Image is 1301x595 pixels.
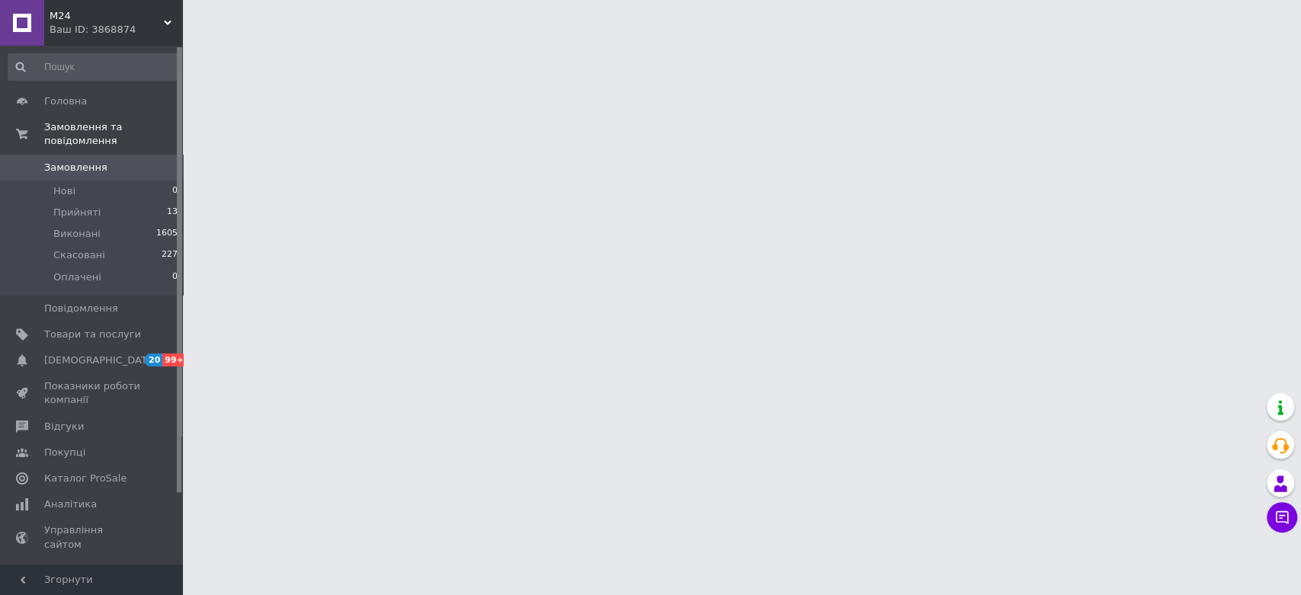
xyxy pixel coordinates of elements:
span: М24 [50,9,164,23]
span: Гаманець компанії [44,564,141,591]
span: Повідомлення [44,302,118,315]
span: Головна [44,94,87,108]
span: Товари та послуги [44,328,141,341]
span: 1605 [156,227,178,241]
span: 0 [172,184,178,198]
span: Прийняті [53,206,101,219]
span: 99+ [162,353,187,366]
span: Скасовані [53,248,105,262]
span: 13 [167,206,178,219]
span: Замовлення та повідомлення [44,120,183,148]
span: [DEMOGRAPHIC_DATA] [44,353,157,367]
span: Нові [53,184,75,198]
span: Відгуки [44,420,84,433]
span: Замовлення [44,161,107,174]
span: 0 [172,270,178,284]
span: Каталог ProSale [44,472,127,485]
span: Виконані [53,227,101,241]
input: Пошук [8,53,179,81]
span: 20 [145,353,162,366]
span: Оплачені [53,270,101,284]
span: Управління сайтом [44,523,141,551]
span: Показники роботи компанії [44,379,141,407]
button: Чат з покупцем [1267,502,1297,533]
span: Покупці [44,446,85,459]
span: Аналітика [44,497,97,511]
div: Ваш ID: 3868874 [50,23,183,37]
span: 227 [162,248,178,262]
